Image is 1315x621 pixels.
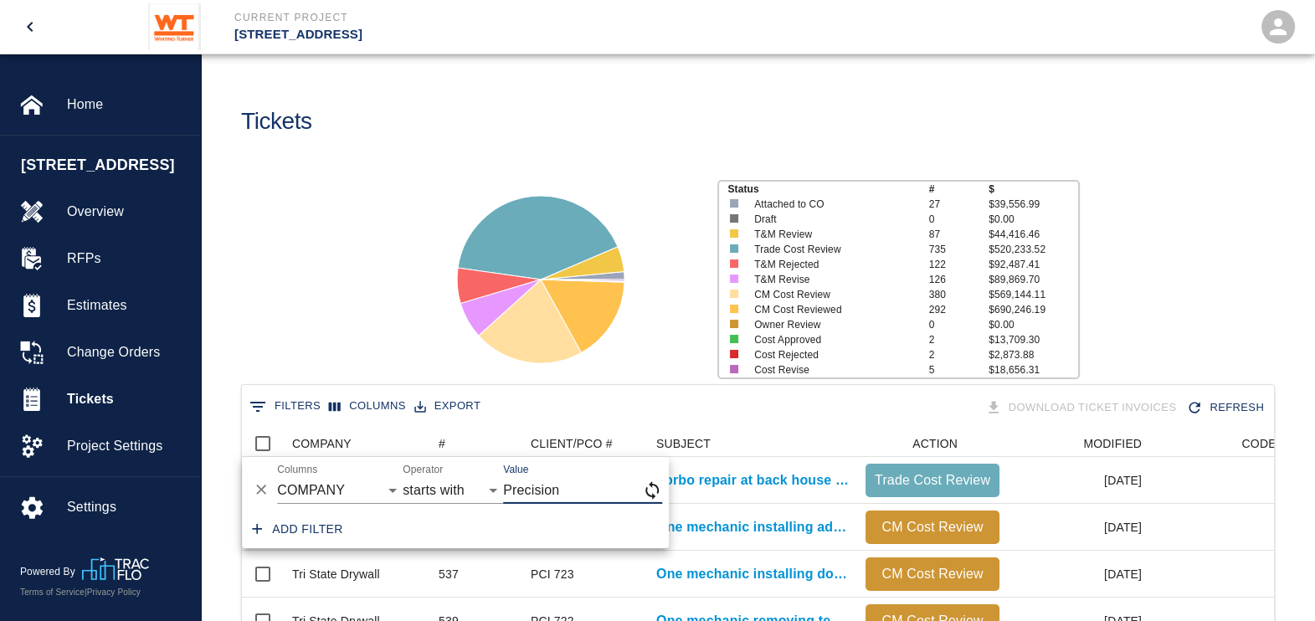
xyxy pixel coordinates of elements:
[656,430,711,457] div: SUBJECT
[857,430,1008,457] div: ACTION
[1008,457,1150,504] div: [DATE]
[67,295,187,316] span: Estimates
[929,302,989,317] p: 292
[929,257,989,272] p: 122
[929,182,989,197] p: #
[754,257,912,272] p: T&M Rejected
[872,470,993,490] p: Trade Cost Review
[1150,430,1292,457] div: CODES
[989,227,1078,242] p: $44,416.46
[989,317,1078,332] p: $0.00
[929,287,989,302] p: 380
[1231,541,1315,621] iframe: Chat Widget
[85,588,87,597] span: |
[522,430,648,457] div: CLIENT/PCO #
[234,25,748,44] p: [STREET_ADDRESS]
[67,342,187,362] span: Change Orders
[648,430,857,457] div: SUBJECT
[929,212,989,227] p: 0
[10,7,50,47] button: open drawer
[439,566,459,583] div: 537
[292,430,352,457] div: COMPANY
[929,197,989,212] p: 27
[277,462,317,476] label: Columns
[325,393,410,419] button: Select columns
[929,317,989,332] p: 0
[754,272,912,287] p: T&M Revise
[403,462,443,476] label: Operator
[989,362,1078,377] p: $18,656.31
[989,287,1078,302] p: $569,144.11
[430,430,522,457] div: #
[234,10,748,25] p: Current Project
[982,393,1184,423] div: Tickets download in groups of 15
[656,470,849,490] a: Forbo repair at back house corridor
[754,362,912,377] p: Cost Revise
[989,302,1078,317] p: $690,246.19
[929,332,989,347] p: 2
[929,227,989,242] p: 87
[284,430,430,457] div: COMPANY
[754,242,912,257] p: Trade Cost Review
[67,497,187,517] span: Settings
[754,287,912,302] p: CM Cost Review
[929,272,989,287] p: 126
[67,389,187,409] span: Tickets
[245,393,325,420] button: Show filters
[67,436,187,456] span: Project Settings
[531,430,613,457] div: CLIENT/PCO #
[989,257,1078,272] p: $92,487.41
[754,227,912,242] p: T&M Review
[503,462,528,476] label: Value
[989,272,1078,287] p: $89,869.70
[67,202,187,222] span: Overview
[754,302,912,317] p: CM Cost Reviewed
[531,566,574,583] div: PCI 723
[989,197,1078,212] p: $39,556.99
[503,477,642,504] input: Filter value
[912,430,958,457] div: ACTION
[727,182,928,197] p: Status
[754,317,912,332] p: Owner Review
[1083,430,1142,457] div: MODIFIED
[20,588,85,597] a: Terms of Service
[1008,504,1150,551] div: [DATE]
[872,564,993,584] p: CM Cost Review
[929,362,989,377] p: 5
[989,242,1078,257] p: $520,233.52
[872,517,993,537] p: CM Cost Review
[754,347,912,362] p: Cost Rejected
[989,347,1078,362] p: $2,873.88
[1008,430,1150,457] div: MODIFIED
[439,430,445,457] div: #
[292,566,380,583] div: Tri State Drywall
[21,154,192,177] span: [STREET_ADDRESS]
[754,332,912,347] p: Cost Approved
[989,212,1078,227] p: $0.00
[245,514,350,545] button: Add filter
[929,347,989,362] p: 2
[1008,551,1150,598] div: [DATE]
[67,95,187,115] span: Home
[249,477,274,502] button: Delete
[1183,393,1271,423] div: Refresh the list
[656,564,849,584] a: One mechanic installing door sweeps and gaskets added in single...
[82,557,149,580] img: TracFlo
[148,3,201,50] img: Whiting-Turner
[241,108,312,136] h1: Tickets
[87,588,141,597] a: Privacy Policy
[1241,430,1284,457] div: CODES
[410,393,485,419] button: Export
[989,332,1078,347] p: $13,709.30
[20,564,82,579] p: Powered By
[67,249,187,269] span: RFPs
[656,517,849,537] a: One mechanic installing added door sweeps and gaskets on single...
[754,197,912,212] p: Attached to CO
[754,212,912,227] p: Draft
[989,182,1078,197] p: $
[1183,393,1271,423] button: Refresh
